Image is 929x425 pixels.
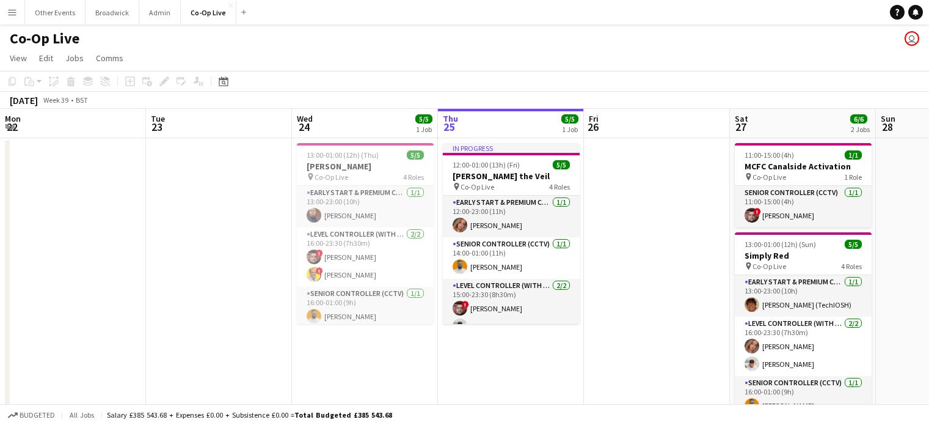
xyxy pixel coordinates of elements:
[403,172,424,182] span: 4 Roles
[443,196,580,237] app-card-role: Early Start & Premium Controller (with CCTV)1/112:00-23:00 (11h)[PERSON_NAME]
[589,113,599,124] span: Fri
[149,120,165,134] span: 23
[752,172,786,182] span: Co-Op Live
[587,120,599,134] span: 26
[443,171,580,182] h3: [PERSON_NAME] the Veil
[735,275,872,317] app-card-role: Early Start & Premium Controller (with CCTV)1/113:00-23:00 (10h)[PERSON_NAME] (TechIOSH)
[60,50,89,66] a: Jobs
[295,120,313,134] span: 24
[67,410,97,419] span: All jobs
[850,114,867,124] span: 6/6
[443,237,580,279] app-card-role: Senior Controller (CCTV)1/114:00-01:00 (11h)[PERSON_NAME]
[461,182,494,191] span: Co-Op Live
[845,150,862,160] span: 1/1
[735,161,872,172] h3: MCFC Canalside Activation
[39,53,53,64] span: Edit
[735,376,872,418] app-card-role: Senior Controller (CCTV)1/116:00-01:00 (9h)[PERSON_NAME]
[181,1,236,24] button: Co-Op Live
[441,120,458,134] span: 25
[316,249,323,257] span: !
[754,208,761,215] span: !
[881,113,895,124] span: Sun
[5,50,32,66] a: View
[735,317,872,376] app-card-role: Level Controller (with CCTV)2/216:00-23:30 (7h30m)[PERSON_NAME][PERSON_NAME]
[96,53,123,64] span: Comms
[76,95,88,105] div: BST
[407,150,424,160] span: 5/5
[316,267,323,275] span: !
[562,125,578,134] div: 1 Job
[851,125,870,134] div: 2 Jobs
[34,50,58,66] a: Edit
[844,172,862,182] span: 1 Role
[5,113,21,124] span: Mon
[297,161,434,172] h3: [PERSON_NAME]
[297,287,434,328] app-card-role: Senior Controller (CCTV)1/116:00-01:00 (9h)[PERSON_NAME]
[443,113,458,124] span: Thu
[845,240,862,249] span: 5/5
[553,160,570,169] span: 5/5
[745,240,816,249] span: 13:00-01:00 (12h) (Sun)
[879,120,895,134] span: 28
[91,50,128,66] a: Comms
[65,53,84,64] span: Jobs
[151,113,165,124] span: Tue
[6,408,57,422] button: Budgeted
[752,262,786,271] span: Co-Op Live
[416,125,432,134] div: 1 Job
[841,262,862,271] span: 4 Roles
[745,150,794,160] span: 11:00-15:00 (4h)
[297,227,434,287] app-card-role: Level Controller (with CCTV)2/216:00-23:30 (7h30m)![PERSON_NAME]![PERSON_NAME]
[453,160,520,169] span: 12:00-01:00 (13h) (Fri)
[735,186,872,227] app-card-role: Senior Controller (CCTV)1/111:00-15:00 (4h)![PERSON_NAME]
[443,143,580,153] div: In progress
[735,250,872,261] h3: Simply Red
[10,94,38,106] div: [DATE]
[139,1,181,24] button: Admin
[905,31,919,46] app-user-avatar: Ashley Fielding
[549,182,570,191] span: 4 Roles
[20,411,55,419] span: Budgeted
[735,113,748,124] span: Sat
[315,172,348,182] span: Co-Op Live
[415,114,432,124] span: 5/5
[443,143,580,324] app-job-card: In progress12:00-01:00 (13h) (Fri)5/5[PERSON_NAME] the Veil Co-Op Live4 RolesEarly Start & Premiu...
[443,279,580,338] app-card-role: Level Controller (with CCTV)2/215:00-23:30 (8h30m)![PERSON_NAME][PERSON_NAME]
[307,150,379,160] span: 13:00-01:00 (12h) (Thu)
[294,410,392,419] span: Total Budgeted £385 543.68
[735,232,872,413] app-job-card: 13:00-01:00 (12h) (Sun)5/5Simply Red Co-Op Live4 RolesEarly Start & Premium Controller (with CCTV...
[40,95,71,105] span: Week 39
[735,143,872,227] app-job-card: 11:00-15:00 (4h)1/1MCFC Canalside Activation Co-Op Live1 RoleSenior Controller (CCTV)1/111:00-15:...
[462,301,469,308] span: !
[10,53,27,64] span: View
[297,143,434,324] app-job-card: 13:00-01:00 (12h) (Thu)5/5[PERSON_NAME] Co-Op Live4 RolesEarly Start & Premium Controller (with C...
[10,29,79,48] h1: Co-Op Live
[297,186,434,227] app-card-role: Early Start & Premium Controller (with CCTV)1/113:00-23:00 (10h)[PERSON_NAME]
[297,113,313,124] span: Wed
[25,1,86,24] button: Other Events
[733,120,748,134] span: 27
[3,120,21,134] span: 22
[107,410,392,419] div: Salary £385 543.68 + Expenses £0.00 + Subsistence £0.00 =
[561,114,578,124] span: 5/5
[86,1,139,24] button: Broadwick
